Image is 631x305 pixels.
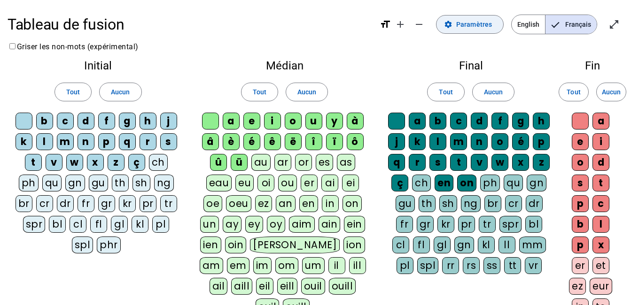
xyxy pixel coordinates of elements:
[388,60,554,71] h2: Final
[154,175,174,191] div: ng
[200,236,221,253] div: ien
[533,154,550,171] div: z
[439,86,452,98] span: Tout
[602,86,621,98] span: Aucun
[480,175,500,191] div: ph
[245,216,263,233] div: ey
[78,195,94,212] div: fr
[253,257,272,274] div: im
[483,257,500,274] div: ss
[226,195,251,212] div: oeu
[349,257,366,274] div: ill
[463,257,480,274] div: rs
[572,133,589,150] div: e
[149,154,168,171] div: ch
[347,133,364,150] div: ô
[119,195,136,212] div: kr
[458,216,475,233] div: pr
[49,216,66,233] div: bl
[478,236,495,253] div: kl
[200,257,223,274] div: am
[128,154,145,171] div: ç
[380,19,391,30] mat-icon: format_size
[457,175,476,191] div: on
[472,83,514,101] button: Aucun
[388,154,405,171] div: q
[289,216,315,233] div: aim
[15,60,181,71] h2: Initial
[392,236,409,253] div: cl
[572,257,589,274] div: er
[8,9,372,39] h1: Tableau de fusion
[19,175,39,191] div: ph
[264,133,281,150] div: ê
[36,195,53,212] div: cr
[434,236,451,253] div: gl
[98,133,115,150] div: p
[572,175,589,191] div: s
[223,113,240,130] div: a
[57,113,74,130] div: c
[223,216,241,233] div: ay
[227,257,249,274] div: em
[479,216,496,233] div: tr
[132,216,148,233] div: kl
[305,113,322,130] div: u
[344,216,365,233] div: ein
[57,195,74,212] div: dr
[444,20,452,29] mat-icon: settings
[512,154,529,171] div: x
[436,15,504,34] button: Paramètres
[231,154,248,171] div: ü
[491,154,508,171] div: w
[417,257,439,274] div: spl
[202,133,219,150] div: â
[275,257,298,274] div: om
[525,216,542,233] div: bl
[397,257,413,274] div: pl
[160,133,177,150] div: s
[592,175,609,191] div: t
[285,133,302,150] div: ë
[545,15,597,34] span: Français
[200,216,219,233] div: un
[140,133,156,150] div: r
[322,195,339,212] div: in
[152,216,169,233] div: pl
[42,175,62,191] div: qu
[337,154,355,171] div: as
[512,113,529,130] div: g
[241,83,278,101] button: Tout
[97,236,121,253] div: phr
[223,133,240,150] div: è
[419,195,436,212] div: th
[16,133,32,150] div: k
[319,216,341,233] div: ain
[140,113,156,130] div: h
[210,154,227,171] div: û
[305,133,322,150] div: î
[119,113,136,130] div: g
[90,216,107,233] div: fl
[99,83,141,101] button: Aucun
[66,154,83,171] div: w
[429,154,446,171] div: s
[255,195,272,212] div: ez
[321,175,338,191] div: ai
[533,133,550,150] div: p
[316,154,333,171] div: es
[409,113,426,130] div: a
[112,175,129,191] div: th
[140,195,156,212] div: pr
[519,236,546,253] div: mm
[206,175,232,191] div: eau
[461,195,481,212] div: ng
[429,133,446,150] div: l
[592,195,609,212] div: c
[471,133,488,150] div: n
[429,113,446,130] div: b
[409,133,426,150] div: k
[391,175,408,191] div: ç
[572,154,589,171] div: o
[567,86,580,98] span: Tout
